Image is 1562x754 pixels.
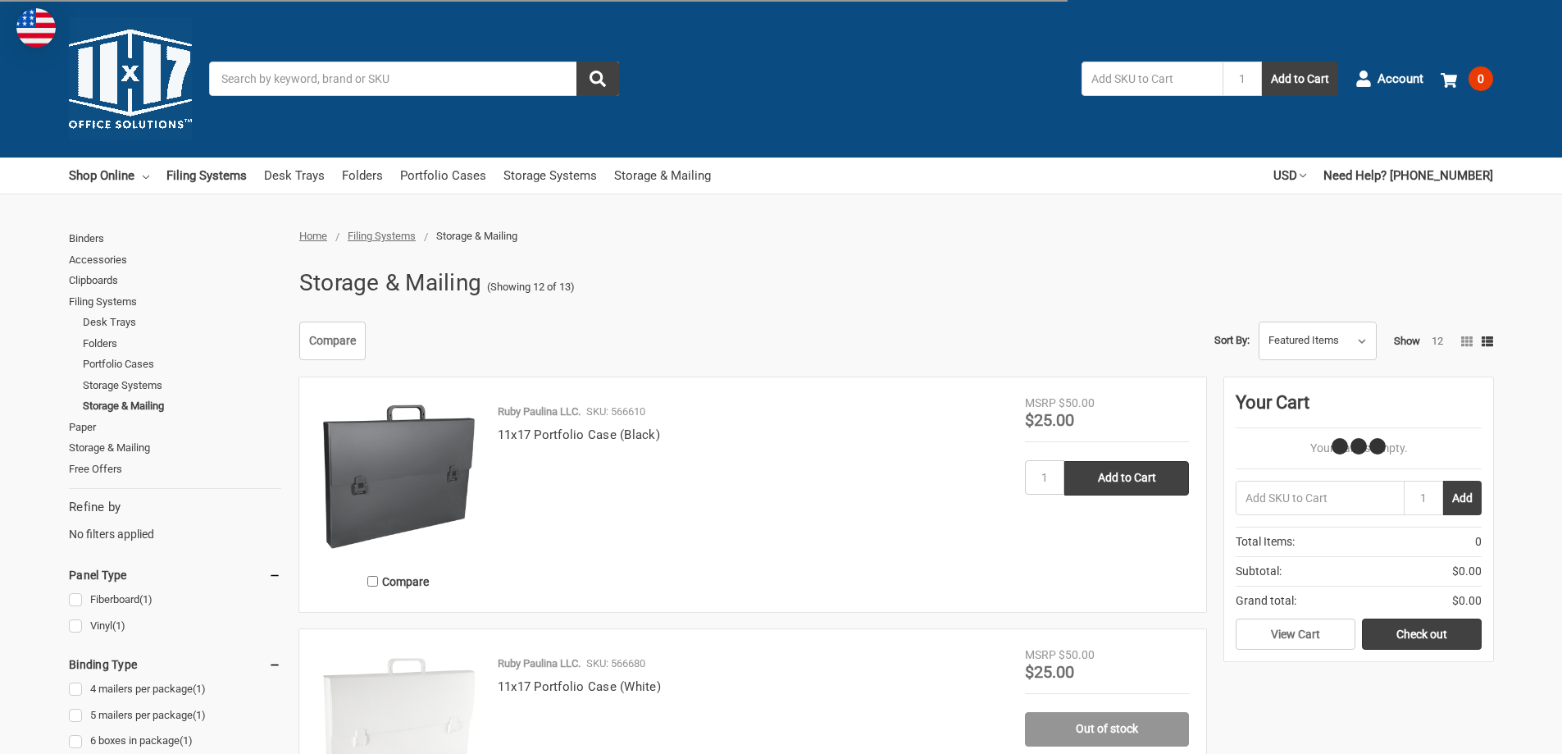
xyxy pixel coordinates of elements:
span: $0.00 [1452,563,1482,580]
div: Your Cart [1236,389,1482,428]
a: Storage Systems [503,158,597,194]
span: (1) [193,683,206,695]
div: MSRP [1025,395,1056,412]
span: $25.00 [1025,662,1074,682]
label: Compare [316,568,480,595]
a: Home [299,230,327,242]
div: MSRP [1025,647,1056,664]
input: Search by keyword, brand or SKU [209,62,619,96]
p: Your Cart Is Empty. [1236,440,1482,457]
a: 12 [1432,335,1443,347]
a: 11x17 Portfolio Case (Black) [498,427,660,442]
input: Add to Cart [1064,461,1189,496]
h5: Panel Type [69,565,281,585]
input: Compare [367,576,378,587]
a: Clipboards [69,270,281,291]
a: Portfolio Cases [83,354,281,375]
h1: Storage & Mailing [299,262,481,304]
span: Grand total: [1236,592,1296,610]
a: Paper [69,417,281,438]
span: Show [1394,335,1420,347]
a: 11x17 Portfolio Case (White) [498,679,661,694]
a: Storage Systems [83,375,281,396]
h5: Binding Type [69,655,281,674]
span: $0.00 [1452,592,1482,610]
button: Add to Cart [1262,62,1338,96]
a: Folders [342,158,383,194]
a: Out of stock [1025,712,1189,747]
a: Storage & Mailing [83,395,281,417]
a: Fiberboard [69,589,281,611]
img: 11x17.com [69,17,192,140]
button: Add [1443,481,1482,515]
p: SKU: 566680 [586,656,645,672]
a: Compare [299,322,366,361]
a: 4 mailers per package [69,679,281,701]
span: 0 [1469,66,1493,91]
img: 11x17 Portfolio Case (Black) [316,395,480,559]
span: 0 [1475,533,1482,551]
span: Total Items: [1236,533,1295,551]
p: Ruby Paulina LLC. [498,656,581,672]
a: Storage & Mailing [614,158,711,194]
input: Add SKU to Cart [1082,62,1223,96]
a: Free Offers [69,459,281,480]
a: 0 [1441,57,1493,100]
a: View Cart [1236,619,1355,650]
span: (1) [180,734,193,747]
span: (1) [112,619,125,632]
a: Vinyl [69,615,281,637]
a: Check out [1362,619,1482,650]
span: (Showing 12 of 13) [487,279,575,295]
a: Portfolio Cases [400,158,486,194]
span: $50.00 [1059,396,1095,409]
input: Add SKU to Cart [1236,481,1404,515]
a: Need Help? [PHONE_NUMBER] [1323,158,1493,194]
a: Account [1355,57,1423,100]
span: Subtotal: [1236,563,1282,580]
a: USD [1273,158,1306,194]
p: SKU: 566610 [586,404,645,420]
a: Filing Systems [348,230,416,242]
p: Ruby Paulina LLC. [498,404,581,420]
div: No filters applied [69,498,281,542]
label: Sort By: [1214,328,1250,353]
a: Storage & Mailing [69,437,281,459]
a: 6 boxes in package [69,730,281,752]
span: Account [1378,70,1423,89]
a: Folders [83,333,281,354]
a: Desk Trays [83,312,281,333]
a: Binders [69,228,281,249]
a: Desk Trays [264,158,325,194]
h5: Refine by [69,498,281,517]
img: duty and tax information for United States [16,8,56,48]
a: Filing Systems [69,291,281,313]
a: Shop Online [69,158,149,194]
span: (1) [193,709,206,721]
span: (1) [139,593,153,605]
span: Storage & Mailing [436,230,517,242]
a: 5 mailers per package [69,705,281,727]
span: $25.00 [1025,410,1074,430]
a: Filing Systems [166,158,247,194]
a: Accessories [69,249,281,271]
span: $50.00 [1059,648,1095,661]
